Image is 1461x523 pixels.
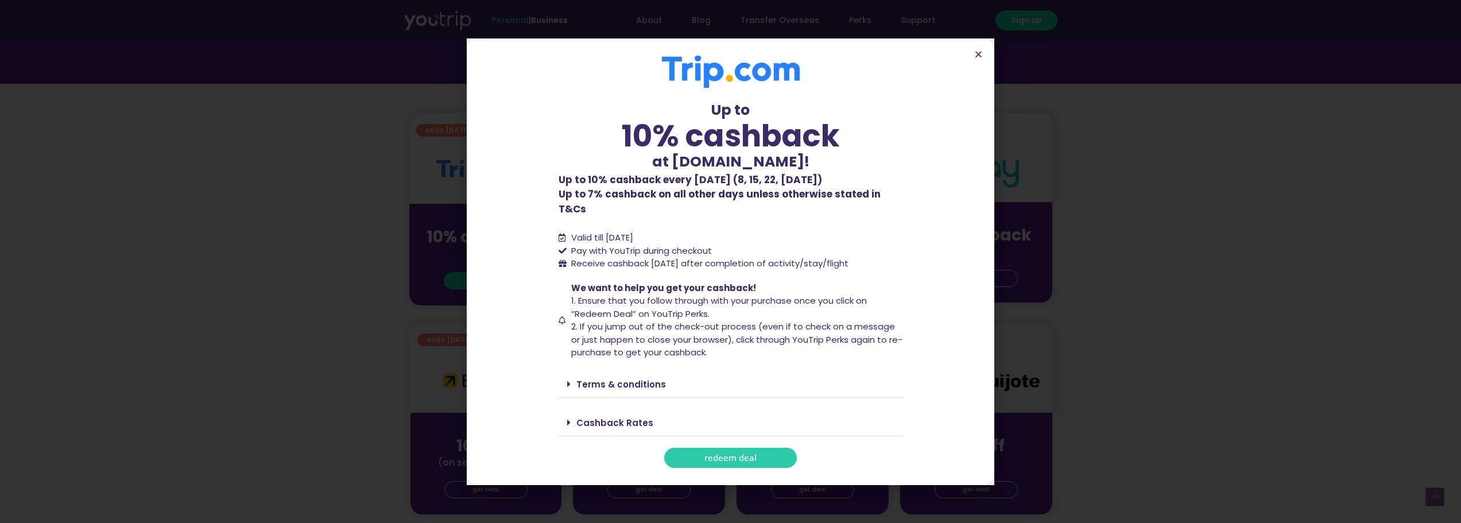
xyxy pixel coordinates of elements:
[571,257,848,269] span: Receive cashback [DATE] after completion of activity/stay/flight
[559,409,903,436] div: Cashback Rates
[559,121,903,151] div: 10% cashback
[576,417,653,429] a: Cashback Rates
[571,282,756,294] span: We want to help you get your cashback!
[559,371,903,398] div: Terms & conditions
[974,50,983,59] a: Close
[568,245,712,258] span: Pay with YouTrip during checkout
[559,173,903,217] p: Up to 7% cashback on all other days unless otherwise stated in T&Cs
[571,320,902,358] span: 2. If you jump out of the check-out process (even if to check on a message or just happen to clos...
[559,173,822,187] b: Up to 10% cashback every [DATE] (8, 15, 22, [DATE])
[559,99,903,173] div: Up to at [DOMAIN_NAME]!
[571,231,633,243] span: Valid till [DATE]
[576,378,666,390] a: Terms & conditions
[704,454,757,462] span: redeem deal
[571,295,867,320] span: 1. Ensure that you follow through with your purchase once you click on “Redeem Deal” on YouTrip P...
[664,448,797,468] a: redeem deal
